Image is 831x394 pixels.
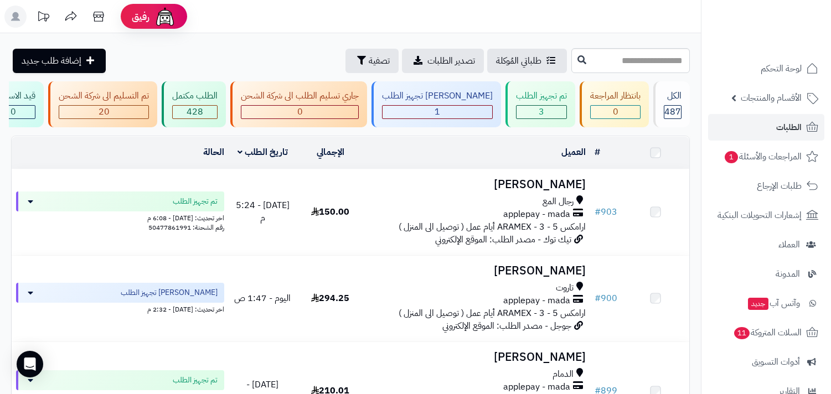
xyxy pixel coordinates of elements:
[132,10,149,23] span: رفيق
[383,106,492,118] div: 1
[733,325,802,340] span: السلات المتروكة
[154,6,176,28] img: ai-face.png
[577,81,651,127] a: بانتظار المراجعة 0
[241,90,359,102] div: جاري تسليم الطلب الى شركة الشحن
[741,90,802,106] span: الأقسام والمنتجات
[16,211,224,223] div: اخر تحديث: [DATE] - 6:08 م
[238,146,288,159] a: تاريخ الطلب
[708,349,824,375] a: أدوات التسويق
[651,81,692,127] a: الكل487
[203,146,224,159] a: الحالة
[99,105,110,118] span: 20
[369,265,586,277] h3: [PERSON_NAME]
[402,49,484,73] a: تصدير الطلبات
[556,282,574,294] span: تاروت
[708,143,824,170] a: المراجعات والأسئلة1
[29,6,57,30] a: تحديثات المنصة
[187,105,203,118] span: 428
[748,298,768,310] span: جديد
[778,237,800,252] span: العملاء
[718,208,802,223] span: إشعارات التحويلات البنكية
[369,351,586,364] h3: [PERSON_NAME]
[725,151,738,163] span: 1
[595,205,617,219] a: #903
[761,61,802,76] span: لوحة التحكم
[173,106,217,118] div: 428
[708,261,824,287] a: المدونة
[595,146,600,159] a: #
[664,105,681,118] span: 487
[776,120,802,135] span: الطلبات
[16,303,224,314] div: اخر تحديث: [DATE] - 2:32 م
[539,105,544,118] span: 3
[311,205,349,219] span: 150.00
[747,295,800,311] span: وآتس آب
[724,149,802,164] span: المراجعات والأسئلة
[503,81,577,127] a: تم تجهيز الطلب 3
[595,292,601,305] span: #
[708,231,824,258] a: العملاء
[553,368,574,381] span: الدمام
[382,90,493,102] div: [PERSON_NAME] تجهيز الطلب
[435,233,571,246] span: تيك توك - مصدر الطلب: الموقع الإلكتروني
[734,327,750,339] span: 11
[708,290,824,317] a: وآتس آبجديد
[369,54,390,68] span: تصفية
[399,307,586,320] span: ارامكس ARAMEX - 3 - 5 أيام عمل ( توصيل الى المنزل )
[228,81,369,127] a: جاري تسليم الطلب الى شركة الشحن 0
[369,81,503,127] a: [PERSON_NAME] تجهيز الطلب 1
[708,114,824,141] a: الطلبات
[13,49,106,73] a: إضافة طلب جديد
[46,81,159,127] a: تم التسليم الى شركة الشحن 20
[159,81,228,127] a: الطلب مكتمل 428
[399,220,586,234] span: ارامكس ARAMEX - 3 - 5 أيام عمل ( توصيل الى المنزل )
[708,319,824,346] a: السلات المتروكة11
[516,90,567,102] div: تم تجهيز الطلب
[708,173,824,199] a: طلبات الإرجاع
[317,146,344,159] a: الإجمالي
[59,106,148,118] div: 20
[613,105,618,118] span: 0
[487,49,567,73] a: طلباتي المُوكلة
[427,54,475,68] span: تصدير الطلبات
[369,178,586,191] h3: [PERSON_NAME]
[345,49,399,73] button: تصفية
[503,294,570,307] span: applepay - mada
[517,106,566,118] div: 3
[148,222,224,232] span: رقم الشحنة: 50477861991
[311,292,349,305] span: 294.25
[503,381,570,393] span: applepay - mada
[17,351,43,377] div: Open Intercom Messenger
[172,90,218,102] div: الطلب مكتمل
[435,105,440,118] span: 1
[22,54,81,68] span: إضافة طلب جديد
[173,375,218,386] span: تم تجهيز الطلب
[595,205,601,219] span: #
[664,90,682,102] div: الكل
[590,90,641,102] div: بانتظار المراجعة
[236,199,290,225] span: [DATE] - 5:24 م
[561,146,586,159] a: العميل
[503,208,570,221] span: applepay - mada
[595,292,617,305] a: #900
[59,90,149,102] div: تم التسليم الى شركة الشحن
[173,196,218,207] span: تم تجهيز الطلب
[442,319,571,333] span: جوجل - مصدر الطلب: الموقع الإلكتروني
[234,292,291,305] span: اليوم - 1:47 ص
[708,202,824,229] a: إشعارات التحويلات البنكية
[11,105,16,118] span: 0
[496,54,541,68] span: طلباتي المُوكلة
[757,178,802,194] span: طلبات الإرجاع
[776,266,800,282] span: المدونة
[752,354,800,370] span: أدوات التسويق
[297,105,303,118] span: 0
[591,106,640,118] div: 0
[708,55,824,82] a: لوحة التحكم
[543,195,574,208] span: رجال المع
[121,287,218,298] span: [PERSON_NAME] تجهيز الطلب
[241,106,358,118] div: 0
